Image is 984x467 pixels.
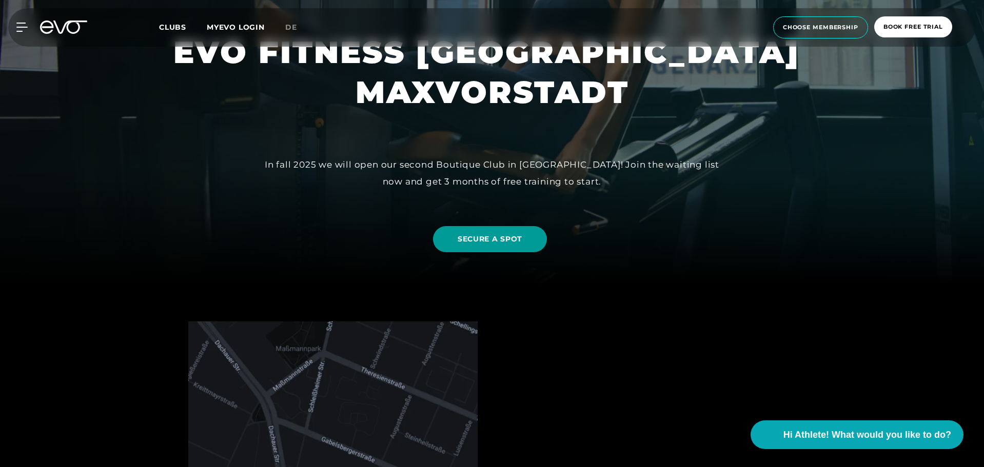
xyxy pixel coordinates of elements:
[458,234,522,245] span: SECURE A SPOT
[751,420,963,449] button: Hi Athlete! What would you like to do?
[883,23,943,31] span: book free trial
[770,16,871,38] a: choose membership
[285,23,297,32] span: de
[871,16,955,38] a: book free trial
[173,32,811,112] h1: EVO FITNESS [GEOGRAPHIC_DATA] MAXVORSTADT
[783,23,858,32] span: choose membership
[159,22,207,32] a: Clubs
[159,23,186,32] span: Clubs
[207,23,265,32] a: MYEVO LOGIN
[261,156,723,190] div: In fall 2025 we will open our second Boutique Club in [GEOGRAPHIC_DATA]! Join the waiting list no...
[783,428,951,442] span: Hi Athlete! What would you like to do?
[285,22,309,33] a: de
[433,226,547,252] a: SECURE A SPOT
